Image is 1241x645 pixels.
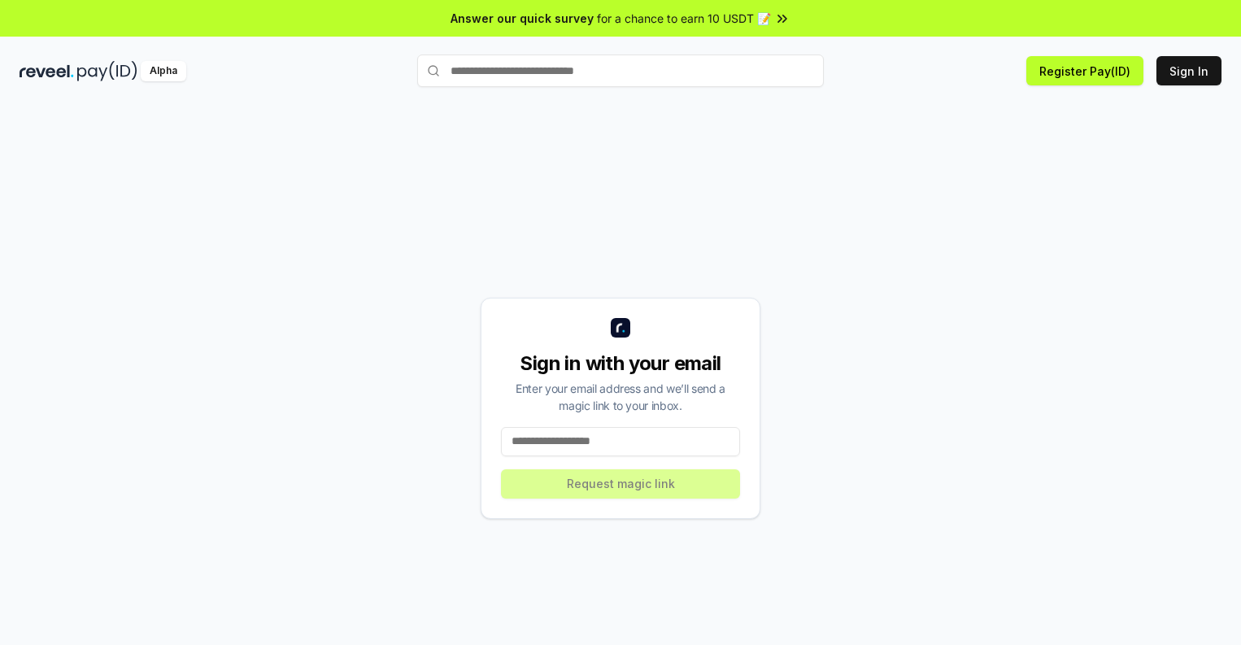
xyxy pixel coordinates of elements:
div: Enter your email address and we’ll send a magic link to your inbox. [501,380,740,414]
img: pay_id [77,61,137,81]
button: Sign In [1156,56,1221,85]
img: logo_small [611,318,630,338]
img: reveel_dark [20,61,74,81]
span: for a chance to earn 10 USDT 📝 [597,10,771,27]
button: Register Pay(ID) [1026,56,1143,85]
div: Sign in with your email [501,351,740,377]
span: Answer our quick survey [451,10,594,27]
div: Alpha [141,61,186,81]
